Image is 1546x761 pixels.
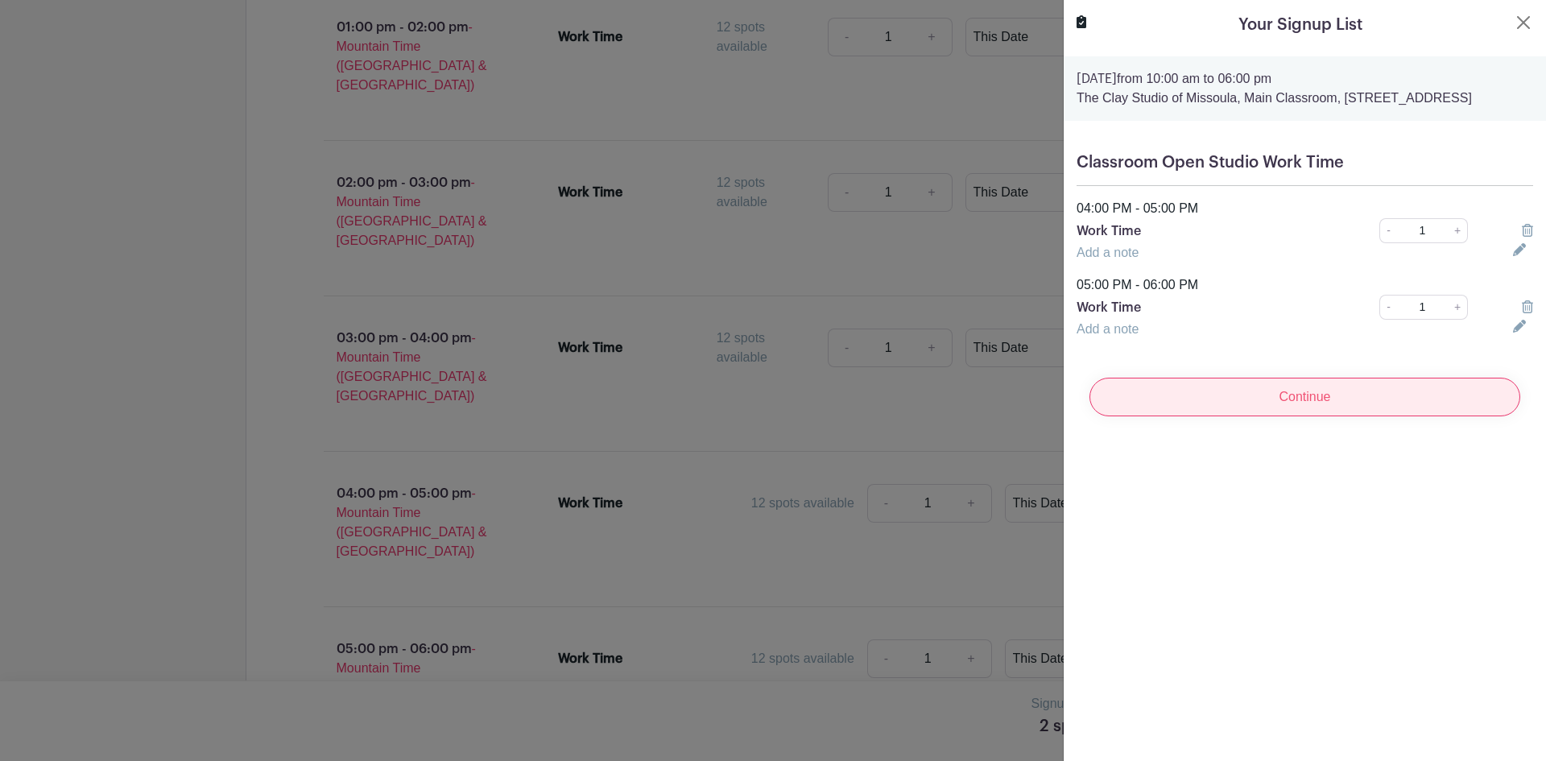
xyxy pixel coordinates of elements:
[1077,221,1335,241] p: Work Time
[1238,13,1362,37] h5: Your Signup List
[1077,246,1139,259] a: Add a note
[1089,378,1520,416] input: Continue
[1067,199,1543,218] div: 04:00 PM - 05:00 PM
[1379,295,1397,320] a: -
[1077,322,1139,336] a: Add a note
[1077,298,1335,317] p: Work Time
[1379,218,1397,243] a: -
[1067,275,1543,295] div: 05:00 PM - 06:00 PM
[1514,13,1533,32] button: Close
[1448,218,1468,243] a: +
[1077,69,1533,89] p: from 10:00 am to 06:00 pm
[1077,153,1533,172] h5: Classroom Open Studio Work Time
[1448,295,1468,320] a: +
[1077,89,1533,108] p: The Clay Studio of Missoula, Main Classroom, [STREET_ADDRESS]
[1077,72,1117,85] strong: [DATE]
